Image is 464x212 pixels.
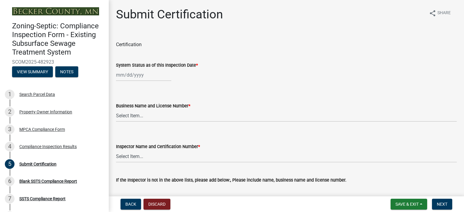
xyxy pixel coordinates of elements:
button: Next [432,199,452,210]
img: Becker County, Minnesota [12,7,99,15]
span: Next [437,202,447,207]
button: Back [121,199,141,210]
div: Certification [116,41,457,48]
div: Search Parcel Data [19,92,55,97]
div: 2 [5,107,14,117]
h1: Submit Certification [116,7,223,22]
div: 1 [5,90,14,99]
div: Property Owner Information [19,110,72,114]
button: Notes [55,66,78,77]
label: Inspector Name and Certification Number [116,145,200,149]
i: share [429,10,436,17]
span: SCOM2025-482923 [12,59,97,65]
label: System Status as of this Inspection Date [116,63,198,68]
div: 3 [5,125,14,134]
div: Submit Certification [19,162,56,166]
button: shareShare [424,7,456,19]
h4: Zoning-Septic: Compliance Inspection Form - Existing Subsurface Sewage Treatment System [12,22,104,56]
span: Share [437,10,451,17]
label: If the Inspector is not in the above lists, please add below:, Please include name, business name... [116,178,346,182]
wm-modal-confirm: Summary [12,70,53,74]
wm-modal-confirm: Notes [55,70,78,74]
div: 7 [5,194,14,204]
span: Save & Exit [395,202,419,207]
label: Business Name and License Number [116,104,190,108]
input: mm/dd/yyyy [116,69,171,81]
div: 4 [5,142,14,151]
span: Back [125,202,136,207]
div: Blank SSTS Compliance Report [19,179,77,183]
div: 5 [5,159,14,169]
div: 6 [5,176,14,186]
div: SSTS Compliance Report [19,197,66,201]
div: Compliance Inspection Results [19,144,77,149]
button: Save & Exit [391,199,427,210]
button: Discard [143,199,170,210]
div: MPCA Compliance Form [19,127,65,131]
button: View Summary [12,66,53,77]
